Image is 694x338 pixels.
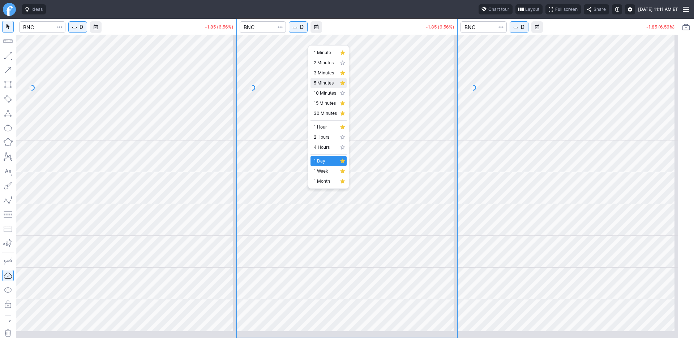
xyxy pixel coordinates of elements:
span: 1 Hour [314,123,337,131]
span: 2 Hours [314,134,337,141]
span: 4 Hours [314,144,337,151]
span: 30 Minutes [314,110,337,117]
span: 5 Minutes [314,79,337,87]
span: 1 Minute [314,49,337,56]
span: 10 Minutes [314,90,337,97]
span: 1 Month [314,178,337,185]
span: 1 Week [314,168,337,175]
span: 3 Minutes [314,69,337,77]
span: 15 Minutes [314,100,337,107]
span: 2 Minutes [314,59,337,66]
span: 1 Day [314,157,337,165]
